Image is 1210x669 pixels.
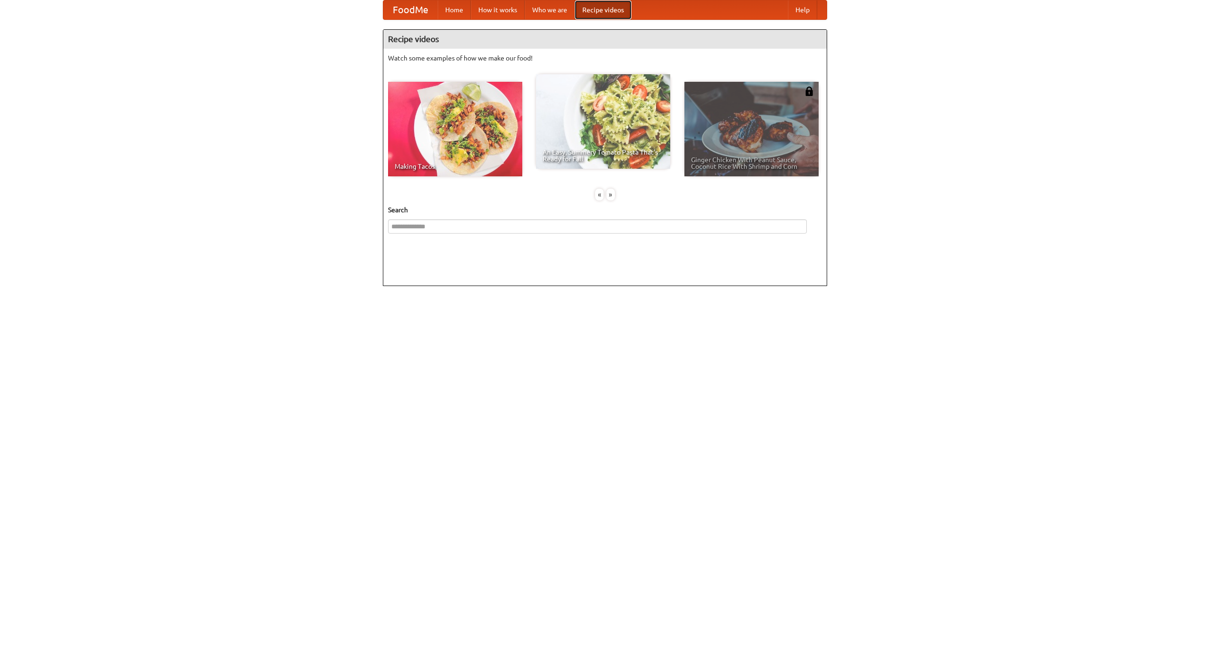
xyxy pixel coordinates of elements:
a: An Easy, Summery Tomato Pasta That's Ready for Fall [536,74,670,169]
div: « [595,189,604,200]
h5: Search [388,205,822,215]
span: An Easy, Summery Tomato Pasta That's Ready for Fall [543,149,664,162]
img: 483408.png [804,87,814,96]
a: Help [788,0,817,19]
a: Home [438,0,471,19]
a: Recipe videos [575,0,631,19]
div: » [606,189,615,200]
a: How it works [471,0,525,19]
span: Making Tacos [395,163,516,170]
a: FoodMe [383,0,438,19]
h4: Recipe videos [383,30,827,49]
a: Making Tacos [388,82,522,176]
a: Who we are [525,0,575,19]
p: Watch some examples of how we make our food! [388,53,822,63]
